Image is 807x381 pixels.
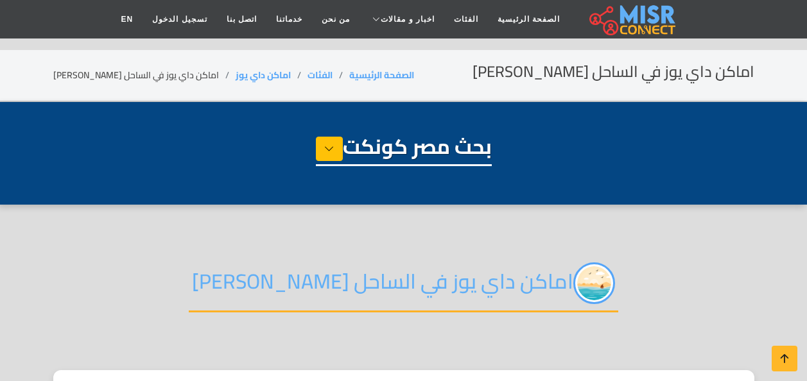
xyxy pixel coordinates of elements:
a: الصفحة الرئيسية [488,7,569,31]
a: تسجيل الدخول [143,7,216,31]
li: اماكن داي يوز في الساحل [PERSON_NAME] [53,69,236,82]
h2: اماكن داي يوز في الساحل [PERSON_NAME] [189,262,618,312]
a: اماكن داي يوز [236,67,291,83]
h1: بحث مصر كونكت [316,134,492,166]
a: اخبار و مقالات [360,7,444,31]
a: الصفحة الرئيسية [349,67,414,83]
a: خدماتنا [266,7,312,31]
a: الفئات [444,7,488,31]
img: main.misr_connect [589,3,675,35]
a: EN [112,7,143,31]
img: L5WiLgnv47iSMY3Z4g74.png [573,262,615,304]
a: من نحن [312,7,360,31]
h2: اماكن داي يوز في الساحل [PERSON_NAME] [473,63,754,81]
span: اخبار و مقالات [381,13,435,25]
a: الفئات [308,67,333,83]
a: اتصل بنا [217,7,266,31]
